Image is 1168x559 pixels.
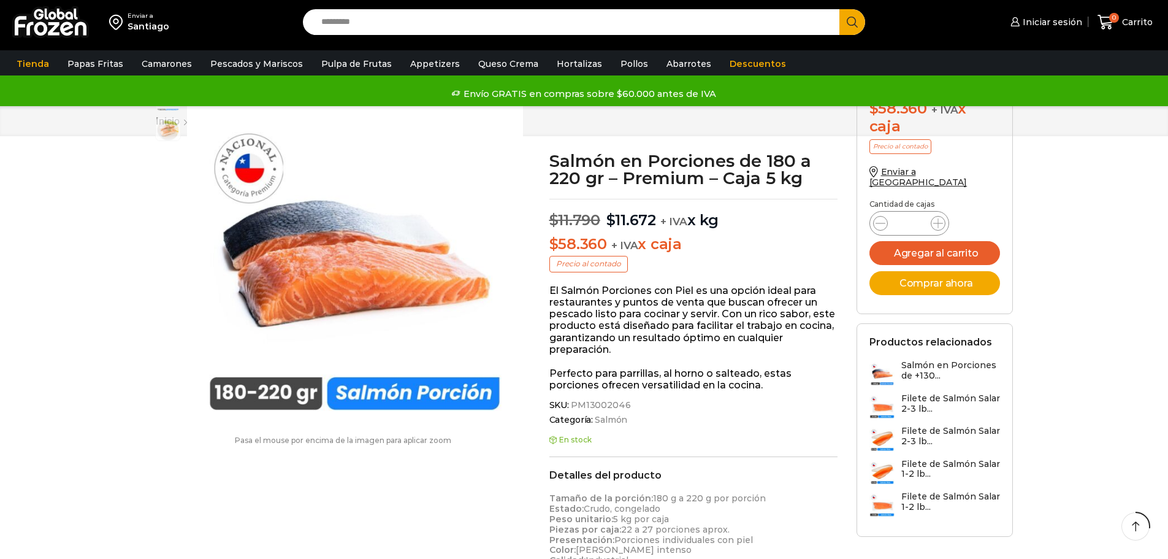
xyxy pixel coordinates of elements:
p: Precio al contado [869,139,931,154]
p: El Salmón Porciones con Piel es una opción ideal para restaurantes y puntos de venta que buscan o... [549,285,838,355]
p: x kg [549,199,838,229]
p: Perfecto para parrillas, al horno o salteado, estas porciones ofrecen versatilidad en la cocina. [549,368,838,391]
strong: Estado: [549,503,584,514]
span: SKU: [549,400,838,411]
input: Product quantity [898,215,921,232]
button: Agregar al carrito [869,241,1001,265]
a: Camarones [136,52,198,75]
span: Carrito [1119,16,1153,28]
div: Santiago [128,20,169,33]
h3: Filete de Salmón Salar 2-3 lb... [901,426,1001,447]
strong: Presentación: [549,534,614,546]
div: Enviar a [128,12,169,20]
p: Precio al contado [549,256,628,272]
span: Iniciar sesión [1020,16,1082,28]
a: Salmón [593,415,627,425]
span: $ [549,211,559,229]
bdi: 58.360 [869,99,927,117]
span: + IVA [611,239,638,252]
a: Abarrotes [660,52,717,75]
div: x caja [869,100,1001,136]
bdi: 11.672 [606,211,656,229]
h2: Detalles del producto [549,469,838,481]
h3: Salmón en Porciones de +130... [901,360,1001,381]
span: $ [869,99,879,117]
span: plato-salmon [156,118,180,142]
a: Pescados y Mariscos [204,52,309,75]
a: Filete de Salmón Salar 1-2 lb... [869,492,1001,518]
a: Iniciar sesión [1007,10,1082,34]
p: Cantidad de cajas [869,200,1001,209]
strong: Peso unitario: [549,514,613,525]
h3: Filete de Salmón Salar 1-2 lb... [901,492,1001,512]
span: + IVA [660,215,687,228]
span: $ [549,235,559,253]
p: Pasa el mouse por encima de la imagen para aplicar zoom [155,436,531,445]
a: Filete de Salmón Salar 1-2 lb... [869,459,1001,485]
a: Filete de Salmón Salar 2-3 lb... [869,393,1001,420]
strong: Tamaño de la porción: [549,493,653,504]
span: $ [606,211,616,229]
a: Papas Fritas [61,52,129,75]
a: Descuentos [723,52,792,75]
a: Tienda [10,52,55,75]
p: x caja [549,236,838,253]
a: Queso Crema [472,52,544,75]
a: Filete de Salmón Salar 2-3 lb... [869,426,1001,452]
span: Categoría: [549,415,838,425]
strong: Piezas por caja: [549,524,621,535]
span: 0 [1109,13,1119,23]
a: Salmón en Porciones de +130... [869,360,1001,387]
button: Search button [839,9,865,35]
span: + IVA [931,104,958,116]
a: Pulpa de Frutas [315,52,398,75]
a: 0 Carrito [1094,8,1156,37]
span: PM13002046 [569,400,631,411]
strong: Color: [549,544,576,555]
p: En stock [549,436,838,444]
img: address-field-icon.svg [109,12,128,33]
a: Pollos [614,52,654,75]
a: Hortalizas [551,52,608,75]
bdi: 58.360 [549,235,607,253]
h2: Productos relacionados [869,336,992,348]
a: Enviar a [GEOGRAPHIC_DATA] [869,166,968,188]
h3: Filete de Salmón Salar 2-3 lb... [901,393,1001,414]
a: Appetizers [404,52,466,75]
button: Comprar ahora [869,271,1001,295]
h3: Filete de Salmón Salar 1-2 lb... [901,459,1001,480]
h1: Salmón en Porciones de 180 a 220 gr – Premium – Caja 5 kg [549,152,838,187]
bdi: 11.790 [549,211,600,229]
